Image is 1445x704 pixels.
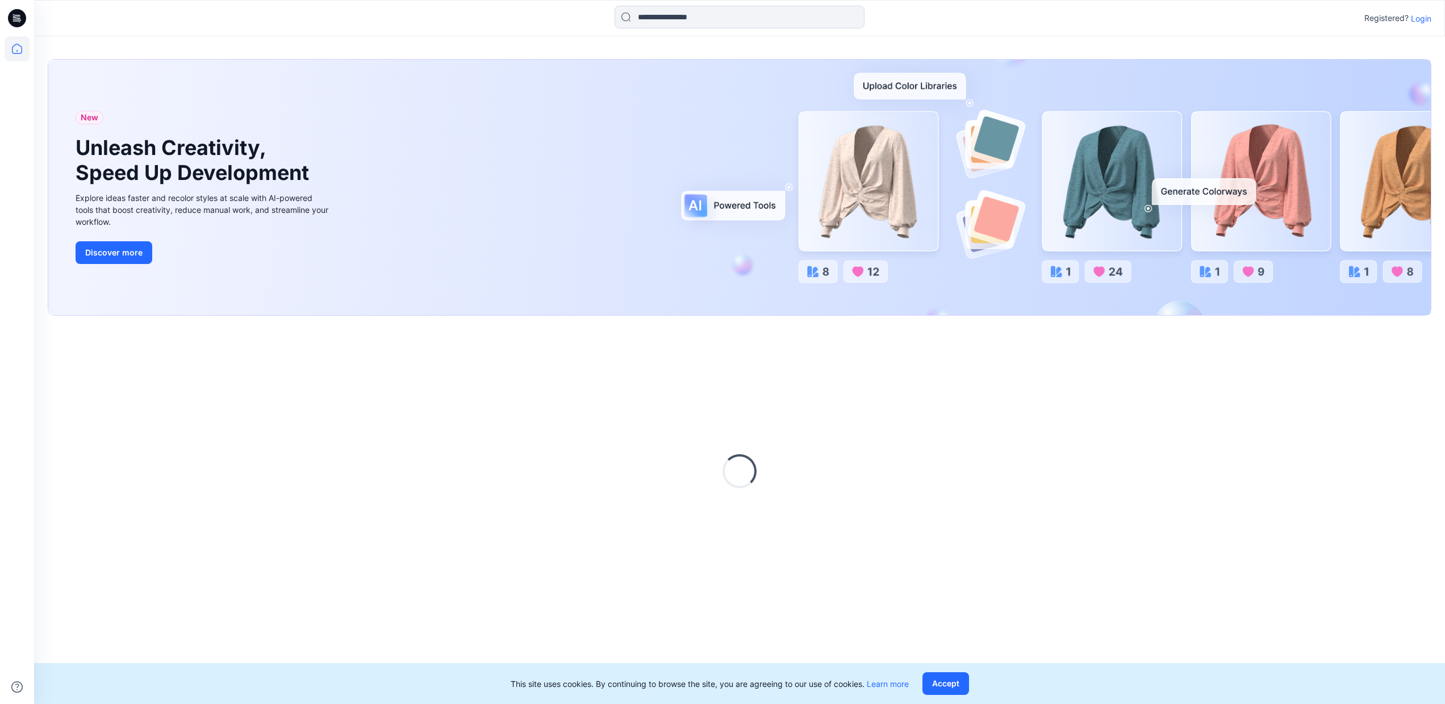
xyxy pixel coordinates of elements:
[76,241,152,264] button: Discover more
[867,679,909,689] a: Learn more
[76,241,331,264] a: Discover more
[1411,12,1431,24] p: Login
[922,672,969,695] button: Accept
[76,192,331,228] div: Explore ideas faster and recolor styles at scale with AI-powered tools that boost creativity, red...
[81,111,98,124] span: New
[76,136,314,185] h1: Unleash Creativity, Speed Up Development
[511,678,909,690] p: This site uses cookies. By continuing to browse the site, you are agreeing to our use of cookies.
[1364,11,1409,25] p: Registered?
